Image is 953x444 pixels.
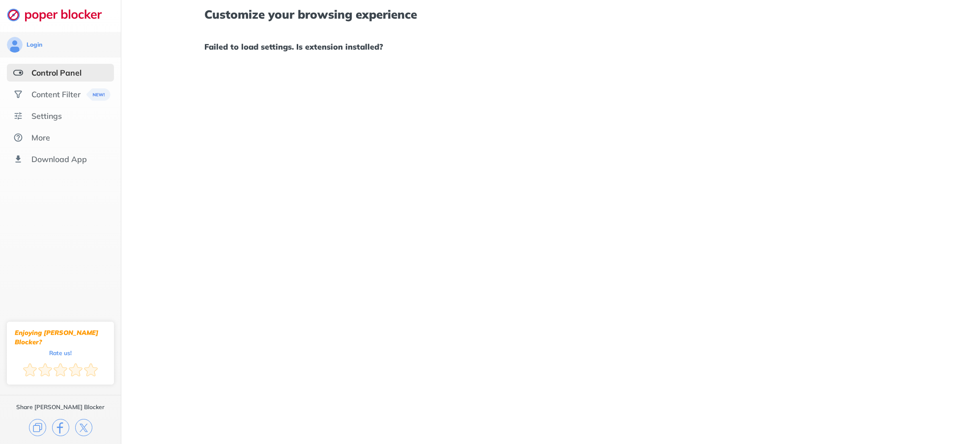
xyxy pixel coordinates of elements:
[13,89,23,99] img: social.svg
[13,154,23,164] img: download-app.svg
[31,111,62,121] div: Settings
[49,351,72,355] div: Rate us!
[7,37,23,53] img: avatar.svg
[204,40,869,53] h1: Failed to load settings. Is extension installed?
[15,328,106,347] div: Enjoying [PERSON_NAME] Blocker?
[29,419,46,436] img: copy.svg
[13,111,23,121] img: settings.svg
[13,68,23,78] img: features-selected.svg
[7,8,112,22] img: logo-webpage.svg
[86,88,111,101] img: menuBanner.svg
[75,419,92,436] img: x.svg
[31,133,50,142] div: More
[27,41,42,49] div: Login
[13,133,23,142] img: about.svg
[31,154,87,164] div: Download App
[204,8,869,21] h1: Customize your browsing experience
[31,89,81,99] div: Content Filter
[52,419,69,436] img: facebook.svg
[31,68,82,78] div: Control Panel
[16,403,105,411] div: Share [PERSON_NAME] Blocker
